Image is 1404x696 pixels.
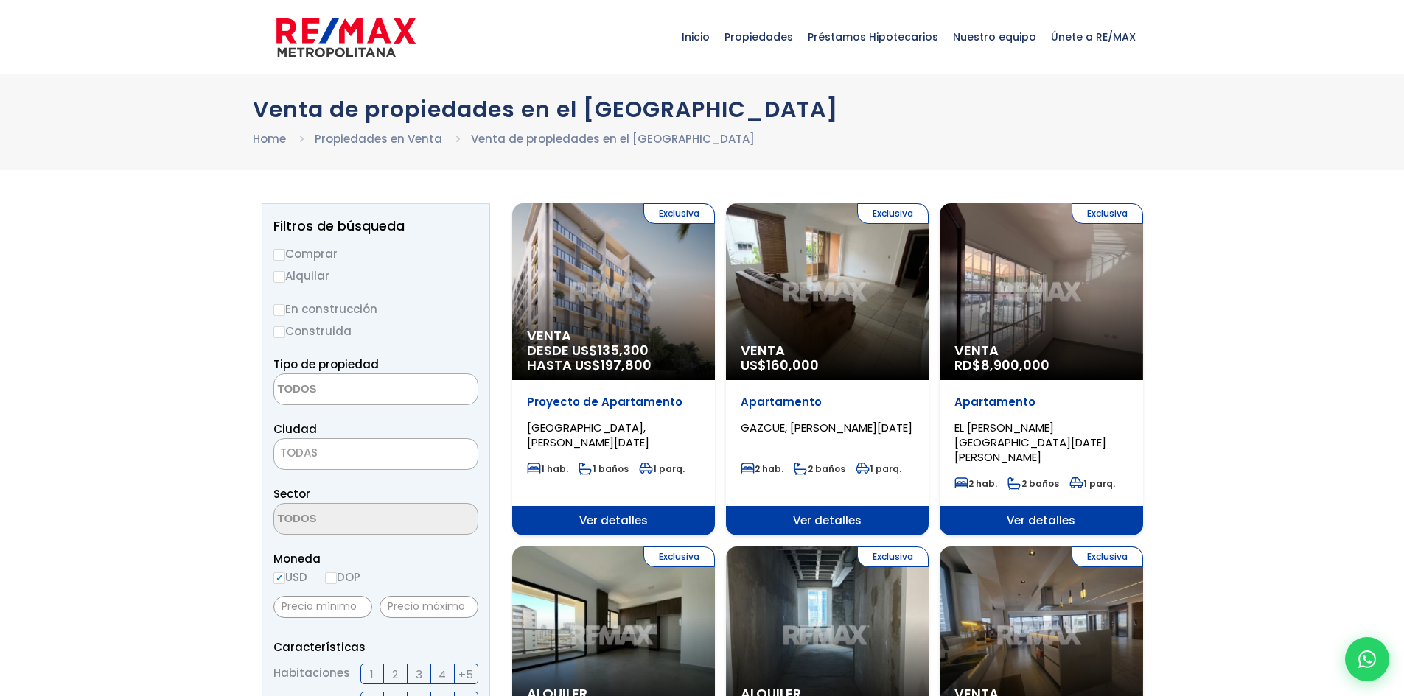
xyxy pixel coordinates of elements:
[439,665,446,683] span: 4
[273,549,478,568] span: Moneda
[981,356,1049,374] span: 8,900,000
[273,596,372,618] input: Precio mínimo
[1072,203,1143,224] span: Exclusiva
[273,304,285,316] input: En construcción
[643,546,715,567] span: Exclusiva
[273,245,478,263] label: Comprar
[274,443,478,463] span: TODAS
[1007,477,1059,490] span: 2 baños
[954,477,997,490] span: 2 hab.
[856,463,901,475] span: 1 parq.
[598,341,649,359] span: 135,300
[643,203,715,224] span: Exclusiva
[273,326,285,338] input: Construida
[273,322,478,340] label: Construida
[800,15,946,59] span: Préstamos Hipotecarios
[280,445,318,460] span: TODAS
[273,356,379,372] span: Tipo de propiedad
[253,96,1152,122] h1: Venta de propiedades en el [GEOGRAPHIC_DATA]
[370,665,374,683] span: 1
[857,203,929,224] span: Exclusiva
[954,356,1049,374] span: RD$
[940,203,1142,535] a: Exclusiva Venta RD$8,900,000 Apartamento EL [PERSON_NAME][GEOGRAPHIC_DATA][DATE][PERSON_NAME] 2 h...
[253,131,286,147] a: Home
[527,395,700,409] p: Proyecto de Apartamento
[674,15,717,59] span: Inicio
[527,328,700,343] span: Venta
[273,638,478,656] p: Características
[273,664,350,684] span: Habitaciones
[940,506,1142,535] span: Ver detalles
[954,395,1128,409] p: Apartamento
[273,572,285,584] input: USD
[380,596,478,618] input: Precio máximo
[639,463,685,475] span: 1 parq.
[273,438,478,470] span: TODAS
[794,463,845,475] span: 2 baños
[766,356,819,374] span: 160,000
[315,131,442,147] a: Propiedades en Venta
[1044,15,1143,59] span: Únete a RE/MAX
[857,546,929,567] span: Exclusiva
[471,130,755,148] li: Venta de propiedades en el [GEOGRAPHIC_DATA]
[1072,546,1143,567] span: Exclusiva
[954,343,1128,358] span: Venta
[527,343,700,373] span: DESDE US$
[276,15,416,60] img: remax-metropolitana-logo
[741,356,819,374] span: US$
[458,665,473,683] span: +5
[325,568,360,586] label: DOP
[273,421,317,437] span: Ciudad
[512,506,715,535] span: Ver detalles
[741,343,914,358] span: Venta
[274,504,417,535] textarea: Search
[274,374,417,406] textarea: Search
[527,358,700,373] span: HASTA US$
[741,395,914,409] p: Apartamento
[273,300,478,318] label: En construcción
[273,486,310,502] span: Sector
[579,463,629,475] span: 1 baños
[273,219,478,233] h2: Filtros de búsqueda
[512,203,715,535] a: Exclusiva Venta DESDE US$135,300 HASTA US$197,800 Proyecto de Apartamento [GEOGRAPHIC_DATA], [PER...
[273,568,307,586] label: USD
[946,15,1044,59] span: Nuestro equipo
[741,463,783,475] span: 2 hab.
[954,420,1106,465] span: EL [PERSON_NAME][GEOGRAPHIC_DATA][DATE][PERSON_NAME]
[273,267,478,285] label: Alquilar
[527,463,568,475] span: 1 hab.
[273,249,285,261] input: Comprar
[726,506,929,535] span: Ver detalles
[392,665,398,683] span: 2
[416,665,422,683] span: 3
[1069,477,1115,490] span: 1 parq.
[717,15,800,59] span: Propiedades
[601,356,652,374] span: 197,800
[527,420,649,450] span: [GEOGRAPHIC_DATA], [PERSON_NAME][DATE]
[325,572,337,584] input: DOP
[726,203,929,535] a: Exclusiva Venta US$160,000 Apartamento GAZCUE, [PERSON_NAME][DATE] 2 hab. 2 baños 1 parq. Ver det...
[741,420,912,435] span: GAZCUE, [PERSON_NAME][DATE]
[273,271,285,283] input: Alquilar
